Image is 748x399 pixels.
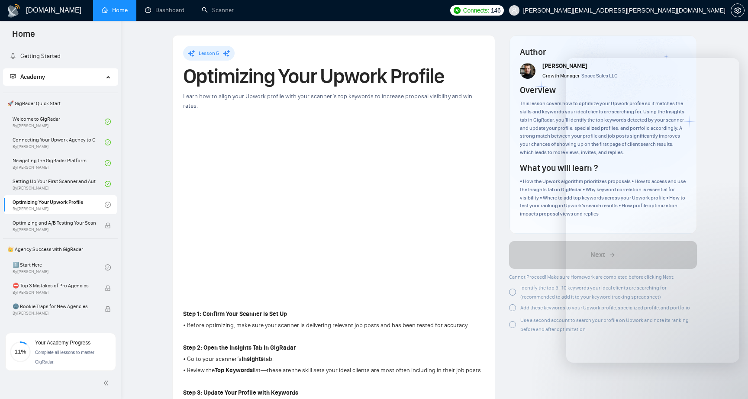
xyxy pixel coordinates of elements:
p: • Before optimizing, make sure your scanner is delivering relevant job posts and has been tested ... [183,321,482,330]
span: Academy [10,73,45,80]
span: lock [105,306,111,312]
span: Learn how to align your Upwork profile with your scanner’s top keywords to increase proposal visi... [183,93,472,109]
span: Add these keywords to your Upwork profile, specialized profile, and portfolio [520,305,690,311]
a: dashboardDashboard [145,6,184,14]
iframe: To enrich screen reader interactions, please activate Accessibility in Grammarly extension settings [719,370,739,390]
strong: Step 3: Update Your Profile with Keywords [183,389,298,396]
a: Welcome to GigRadarBy[PERSON_NAME] [13,112,105,131]
h4: What you will learn ? [520,162,598,174]
span: 🌚 Rookie Traps for New Agencies [13,302,96,311]
a: rocketGetting Started [10,52,61,60]
span: user [511,7,517,13]
img: vlad-t.jpg [520,63,535,79]
span: ⛔ Top 3 Mistakes of Pro Agencies [13,281,96,290]
span: 11% [10,349,31,354]
span: check-circle [105,202,111,208]
div: This lesson covers how to optimize your Upwork profile so it matches the skills and keywords your... [520,100,687,157]
h4: Author [520,46,687,58]
span: 146 [491,6,500,15]
span: Cannot Proceed! Make sure Homework are completed before clicking Next: [509,274,674,280]
span: Home [5,28,42,46]
span: Connects: [463,6,489,15]
button: Next [509,241,697,269]
h1: Optimizing Your Upwork Profile [183,67,484,86]
p: • Review the list—these are the skill sets your ideal clients are most often including in their j... [183,366,482,375]
a: Connecting Your Upwork Agency to GigRadarBy[PERSON_NAME] [13,133,105,152]
span: Identify the top 5–10 keywords your ideal clients are searching for (recommended to add it to you... [520,285,667,300]
span: lock [105,285,111,291]
span: Academy [20,73,45,80]
span: fund-projection-screen [10,74,16,80]
span: check-circle [105,181,111,187]
span: check-circle [105,264,111,270]
span: Growth Manager [542,73,580,79]
strong: Step 1: Confirm Your Scanner Is Set Up [183,310,287,318]
h4: Overview [520,84,556,96]
span: lock [105,222,111,228]
span: Lesson 5 [199,50,219,56]
span: Optimizing and A/B Testing Your Scanner for Better Results [13,219,96,227]
span: check-circle [105,119,111,125]
img: logo [7,4,21,18]
button: setting [731,3,745,17]
a: searchScanner [202,6,234,14]
a: setting [731,7,745,14]
a: Optimizing Your Upwork ProfileBy[PERSON_NAME] [13,195,105,214]
div: • How the Upwork algorithm prioritizes proposals • How to access and use the Insights tab in GigR... [520,177,687,218]
span: Use a second account to search your profile on Upwork and note its ranking before and after optim... [520,317,689,332]
span: By [PERSON_NAME] [13,311,96,316]
span: By [PERSON_NAME] [13,227,96,232]
span: check-circle [105,160,111,166]
span: [PERSON_NAME] [542,62,587,70]
a: Navigating the GigRadar PlatformBy[PERSON_NAME] [13,154,105,173]
span: ☠️ Fatal Traps for Solo Freelancers [13,323,96,331]
span: 👑 Agency Success with GigRadar [4,241,117,258]
span: check-circle [105,139,111,145]
a: 1️⃣ Start HereBy[PERSON_NAME] [13,258,105,277]
span: setting [731,7,744,14]
strong: Top Keywords [215,367,253,374]
strong: Insights [242,355,264,363]
span: Your Academy Progress [35,340,90,346]
strong: Step 2: Open the Insights Tab in GigRadar [183,344,296,351]
a: homeHome [102,6,128,14]
span: By [PERSON_NAME] [13,290,96,295]
iframe: To enrich screen reader interactions, please activate Accessibility in Grammarly extension settings [566,58,739,363]
li: Getting Started [3,48,118,65]
span: double-left [103,379,112,387]
p: • Go to your scanner’s tab. [183,354,482,364]
a: Setting Up Your First Scanner and Auto-BidderBy[PERSON_NAME] [13,174,105,193]
span: Complete all lessons to master GigRadar. [35,350,94,364]
img: upwork-logo.png [454,7,461,14]
span: 🚀 GigRadar Quick Start [4,95,117,112]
